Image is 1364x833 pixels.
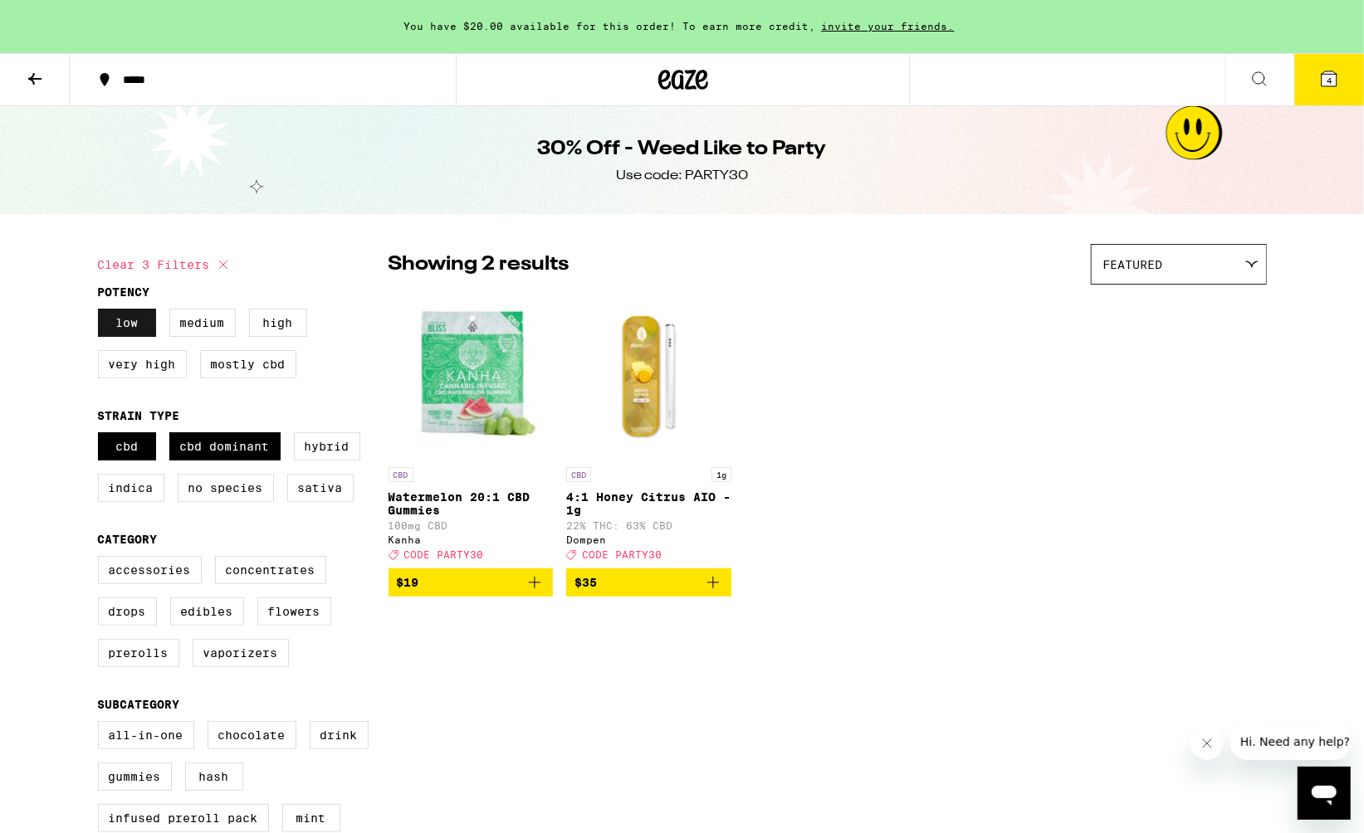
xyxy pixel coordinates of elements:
div: Kanha [389,534,554,545]
span: 4 [1327,76,1332,85]
p: 4:1 Honey Citrus AIO - 1g [566,490,731,517]
h1: 30% Off - Weed Like to Party [538,135,827,163]
p: CBD [389,467,413,482]
label: Mint [282,804,340,832]
span: You have $20.00 available for this order! To earn more credit, [404,21,816,32]
label: Accessories [98,556,202,584]
span: CODE PARTY30 [404,549,484,560]
label: High [249,309,307,337]
span: $19 [397,576,419,589]
span: $35 [574,576,597,589]
button: Add to bag [389,568,554,597]
label: Hybrid [294,432,360,460]
label: Low [98,309,156,337]
p: 22% THC: 63% CBD [566,520,731,531]
label: Sativa [287,474,354,502]
button: Clear 3 filters [98,244,233,285]
span: Featured [1103,258,1163,271]
label: No Species [178,474,274,502]
label: Chocolate [208,721,296,749]
label: Infused Preroll Pack [98,804,269,832]
div: Use code: PARTY30 [616,167,748,185]
button: 4 [1294,54,1364,105]
legend: Potency [98,285,150,299]
label: CBD Dominant [169,432,281,460]
p: Showing 2 results [389,251,570,279]
label: Medium [169,309,236,337]
p: 100mg CBD [389,520,554,531]
p: CBD [566,467,591,482]
label: Hash [185,762,243,791]
label: Very High [98,350,187,378]
label: Indica [98,474,164,502]
div: Dompen [566,534,731,545]
legend: Strain Type [98,409,180,422]
button: Add to bag [566,568,731,597]
label: Mostly CBD [200,350,296,378]
label: Drops [98,597,157,626]
span: CODE PARTY30 [582,549,662,560]
label: All-In-One [98,721,194,749]
label: Concentrates [215,556,326,584]
a: Open page for 4:1 Honey Citrus AIO - 1g from Dompen [566,293,731,568]
label: Gummies [98,762,172,791]
iframe: Close message [1190,727,1224,760]
p: 1g [711,467,731,482]
label: Drink [310,721,369,749]
iframe: Message from company [1230,723,1351,760]
img: Dompen - 4:1 Honey Citrus AIO - 1g [566,293,731,459]
p: Watermelon 20:1 CBD Gummies [389,490,554,517]
label: Edibles [170,597,244,626]
label: Vaporizers [193,639,289,667]
span: invite your friends. [816,21,961,32]
legend: Category [98,533,158,546]
img: Kanha - Watermelon 20:1 CBD Gummies [389,293,554,459]
a: Open page for Watermelon 20:1 CBD Gummies from Kanha [389,293,554,568]
label: CBD [98,432,156,460]
label: Flowers [257,597,331,626]
iframe: Button to launch messaging window [1298,767,1351,820]
legend: Subcategory [98,698,180,711]
label: Prerolls [98,639,179,667]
